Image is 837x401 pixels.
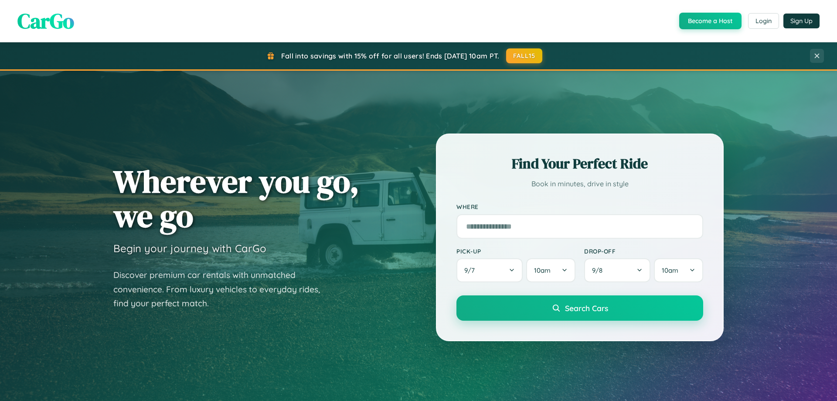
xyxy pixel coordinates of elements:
[456,247,575,255] label: Pick-up
[662,266,678,274] span: 10am
[748,13,779,29] button: Login
[456,295,703,321] button: Search Cars
[464,266,479,274] span: 9 / 7
[526,258,575,282] button: 10am
[456,154,703,173] h2: Find Your Perfect Ride
[584,258,650,282] button: 9/8
[654,258,703,282] button: 10am
[113,242,266,255] h3: Begin your journey with CarGo
[783,14,820,28] button: Sign Up
[113,268,331,311] p: Discover premium car rentals with unmatched convenience. From luxury vehicles to everyday rides, ...
[113,164,359,233] h1: Wherever you go, we go
[456,258,523,282] button: 9/7
[584,247,703,255] label: Drop-off
[456,178,703,190] p: Book in minutes, drive in style
[506,48,543,63] button: FALL15
[679,13,742,29] button: Become a Host
[534,266,551,274] span: 10am
[592,266,607,274] span: 9 / 8
[17,7,74,35] span: CarGo
[565,303,608,313] span: Search Cars
[456,203,703,211] label: Where
[281,51,500,60] span: Fall into savings with 15% off for all users! Ends [DATE] 10am PT.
